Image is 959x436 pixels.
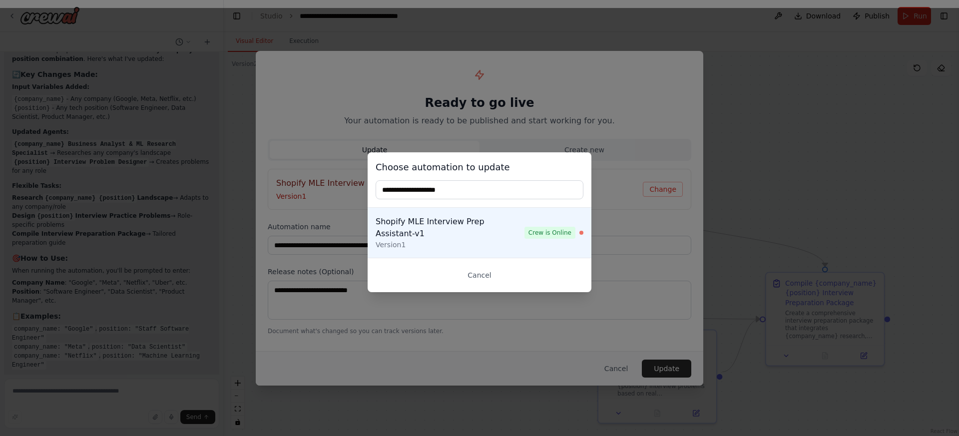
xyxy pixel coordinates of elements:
button: Cancel [376,266,583,284]
div: Shopify MLE Interview Prep Assistant-v1 [376,216,524,240]
h3: Choose automation to update [376,160,583,174]
span: Crew is Online [524,227,575,239]
button: Shopify MLE Interview Prep Assistant-v1Version1Crew is Online [368,208,591,258]
div: Version 1 [376,240,524,250]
